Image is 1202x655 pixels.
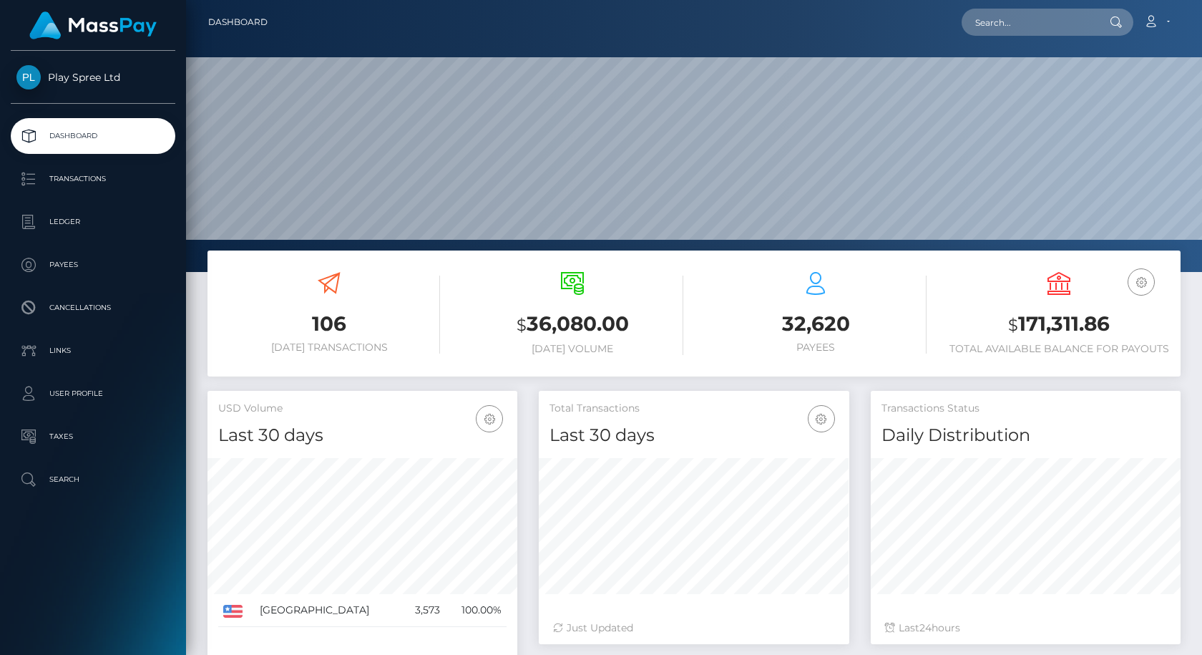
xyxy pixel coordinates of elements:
[549,423,838,448] h4: Last 30 days
[962,9,1096,36] input: Search...
[11,71,175,84] span: Play Spree Ltd
[16,211,170,233] p: Ledger
[11,118,175,154] a: Dashboard
[16,65,41,89] img: Play Spree Ltd
[11,290,175,326] a: Cancellations
[11,204,175,240] a: Ledger
[208,7,268,37] a: Dashboard
[11,419,175,455] a: Taxes
[881,402,1170,416] h5: Transactions Status
[517,315,527,335] small: $
[218,341,440,354] h6: [DATE] Transactions
[11,376,175,412] a: User Profile
[223,605,243,618] img: US.png
[461,343,683,355] h6: [DATE] Volume
[16,383,170,404] p: User Profile
[16,254,170,276] p: Payees
[948,310,1170,339] h3: 171,311.86
[16,426,170,447] p: Taxes
[919,621,932,634] span: 24
[16,469,170,490] p: Search
[881,423,1170,448] h4: Daily Distribution
[461,310,683,339] h3: 36,080.00
[445,594,507,627] td: 100.00%
[11,333,175,369] a: Links
[885,621,1166,636] div: Last hours
[11,161,175,197] a: Transactions
[29,11,157,39] img: MassPay Logo
[11,462,175,498] a: Search
[549,402,838,416] h5: Total Transactions
[16,340,170,362] p: Links
[16,297,170,319] p: Cancellations
[218,423,507,448] h4: Last 30 days
[11,247,175,283] a: Payees
[948,343,1170,355] h6: Total Available Balance for Payouts
[218,310,440,338] h3: 106
[553,621,834,636] div: Just Updated
[16,168,170,190] p: Transactions
[705,341,927,354] h6: Payees
[1008,315,1018,335] small: $
[255,594,402,627] td: [GEOGRAPHIC_DATA]
[16,125,170,147] p: Dashboard
[705,310,927,338] h3: 32,620
[402,594,445,627] td: 3,573
[218,402,507,416] h5: USD Volume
